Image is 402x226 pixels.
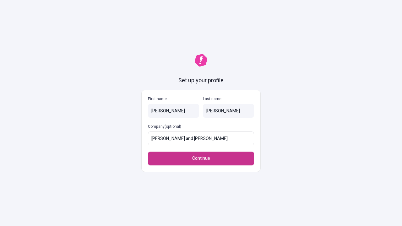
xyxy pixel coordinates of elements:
span: (optional) [165,124,181,129]
p: Company [148,124,254,129]
input: Company(optional) [148,132,254,145]
h1: Set up your profile [178,77,224,85]
input: First name [148,104,199,118]
p: Last name [203,96,254,101]
button: Continue [148,152,254,165]
input: Last name [203,104,254,118]
span: Continue [192,155,210,162]
p: First name [148,96,199,101]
